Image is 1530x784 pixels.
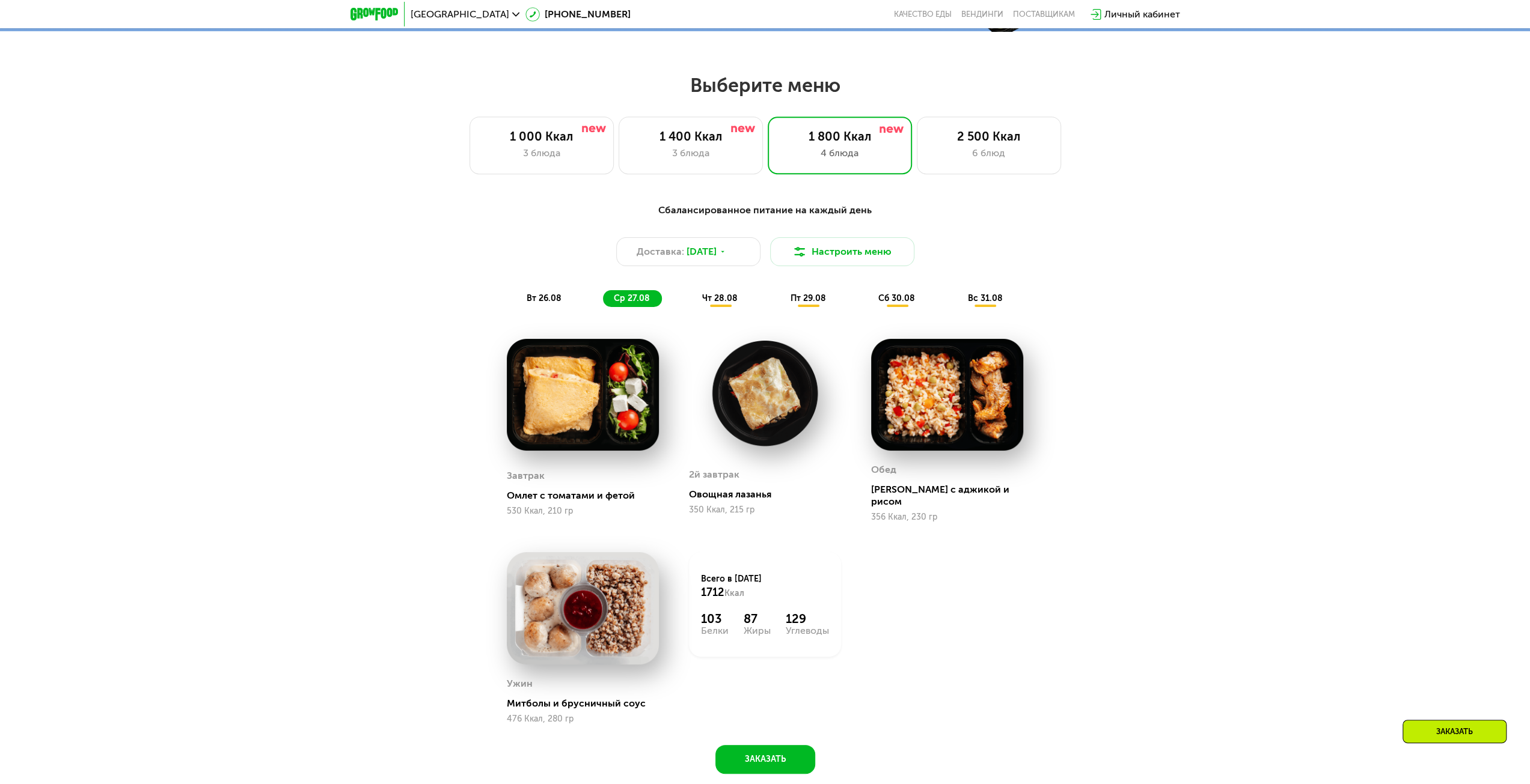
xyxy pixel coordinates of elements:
span: ср 27.08 [614,293,650,303]
div: 1 000 Ккал [482,129,601,144]
div: 476 Ккал, 280 гр [507,714,659,724]
div: 87 [744,612,771,626]
div: поставщикам [1013,10,1075,19]
h2: Выберите меню [38,73,1492,97]
div: Митболы и брусничный соус [507,697,669,710]
span: чт 28.08 [702,293,738,303]
div: Личный кабинет [1104,7,1180,22]
div: 1 800 Ккал [780,129,899,144]
div: Обед [871,461,896,479]
button: Заказать [715,745,815,774]
div: Жиры [744,626,771,636]
div: Углеводы [786,626,829,636]
div: 350 Ккал, 215 гр [689,505,841,515]
a: [PHONE_NUMBER] [525,7,631,22]
div: 3 блюда [631,146,750,160]
span: [DATE] [687,245,717,259]
div: Заказать [1403,720,1507,743]
span: Доставка: [637,245,684,259]
div: Ужин [507,675,533,693]
div: Завтрак [507,467,545,485]
div: 2й завтрак [689,466,739,484]
div: Белки [701,626,729,636]
div: 1 400 Ккал [631,129,750,144]
div: 6 блюд [929,146,1048,160]
div: 4 блюда [780,146,899,160]
div: [PERSON_NAME] с аджикой и рисом [871,484,1033,508]
a: Качество еды [894,10,952,19]
span: Ккал [724,588,744,598]
div: Сбалансированное питание на каждый день [409,203,1121,218]
span: пт 29.08 [791,293,826,303]
a: Вендинги [961,10,1003,19]
span: [GEOGRAPHIC_DATA] [411,10,509,19]
div: Омлет с томатами и фетой [507,490,669,502]
span: вт 26.08 [527,293,562,303]
div: 356 Ккал, 230 гр [871,512,1023,522]
span: 1712 [701,586,724,599]
div: 103 [701,612,729,626]
div: 530 Ккал, 210 гр [507,506,659,516]
div: Всего в [DATE] [701,573,829,600]
button: Настроить меню [770,237,914,266]
span: вс 31.08 [967,293,1002,303]
div: Овощная лазанья [689,488,851,500]
span: сб 30.08 [878,293,915,303]
div: 129 [786,612,829,626]
div: 3 блюда [482,146,601,160]
div: 2 500 Ккал [929,129,1048,144]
